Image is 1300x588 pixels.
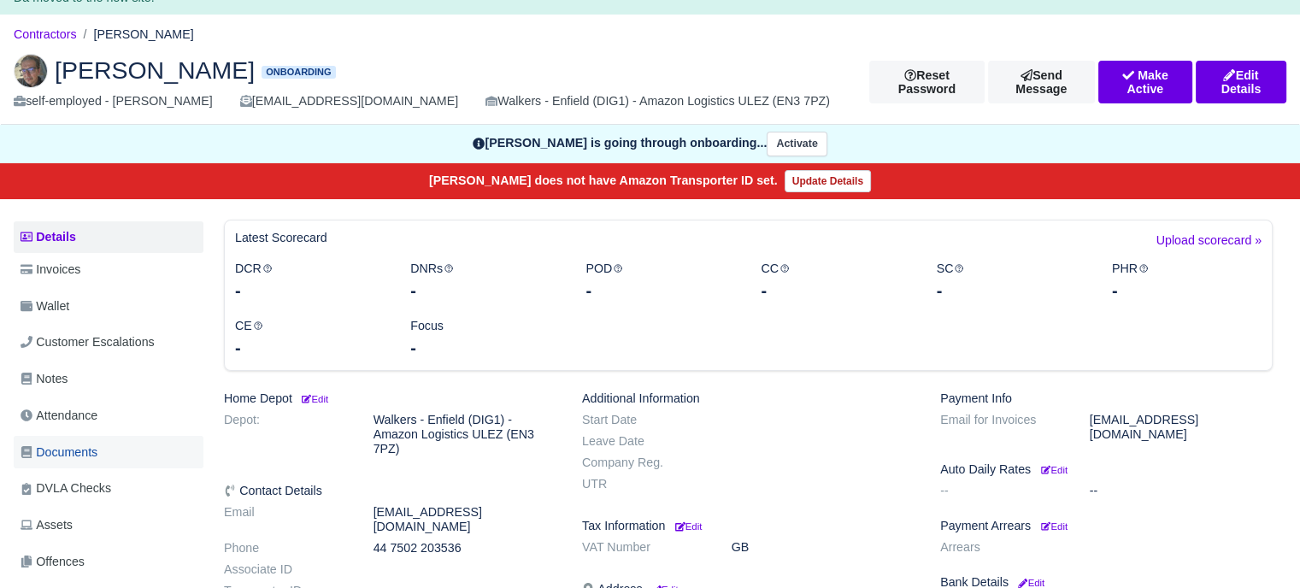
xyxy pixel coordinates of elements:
a: Edit [299,391,328,405]
div: - [235,279,385,303]
span: Assets [21,515,73,535]
div: SC [924,259,1099,303]
h6: Home Depot [224,391,556,406]
a: Wallet [14,290,203,323]
dd: [EMAIL_ADDRESS][DOMAIN_NAME] [361,505,569,534]
dd: 44 7502 203536 [361,541,569,556]
small: Edit [675,521,702,532]
span: [PERSON_NAME] [55,58,255,82]
span: DVLA Checks [21,479,111,498]
div: DNRs [397,259,573,303]
h6: Auto Daily Rates [940,462,1273,477]
div: PHR [1099,259,1274,303]
div: POD [573,259,748,303]
small: Edit [1041,465,1068,475]
h6: Contact Details [224,484,556,498]
button: Activate [767,132,826,156]
a: DVLA Checks [14,472,203,505]
dt: Start Date [569,413,719,427]
div: - [235,336,385,360]
dt: Email [211,505,361,534]
dt: Email for Invoices [927,413,1077,442]
div: Focus [397,316,573,360]
a: Details [14,221,203,253]
a: Edit [1038,462,1068,476]
div: CC [748,259,923,303]
li: [PERSON_NAME] [77,25,194,44]
a: Customer Escalations [14,326,203,359]
dt: UTR [569,477,719,491]
a: Send Message [988,61,1095,103]
a: Notes [14,362,203,396]
h6: Additional Information [582,391,915,406]
a: Edit [1038,519,1068,532]
small: Edit [1015,578,1044,588]
div: DCR [222,259,397,303]
h6: Payment Arrears [940,519,1273,533]
div: - [937,279,1086,303]
a: Edit Details [1196,61,1286,103]
div: Alessandro Fiore [1,40,1299,126]
div: - [410,336,560,360]
dd: [EMAIL_ADDRESS][DOMAIN_NAME] [1077,413,1285,442]
a: Upload scorecard » [1156,231,1262,259]
div: self-employed - [PERSON_NAME] [14,91,213,111]
span: Wallet [21,297,69,316]
span: Offences [21,552,85,572]
dt: -- [927,484,1077,498]
span: Attendance [21,406,97,426]
span: Notes [21,369,68,389]
a: Contractors [14,27,77,41]
div: - [1112,279,1262,303]
dt: Arrears [927,540,1077,555]
h6: Payment Info [940,391,1273,406]
a: Edit [672,519,702,532]
small: Edit [1041,521,1068,532]
a: Update Details [785,170,871,192]
a: Assets [14,509,203,542]
a: Invoices [14,253,203,286]
span: Invoices [21,260,80,279]
dt: Phone [211,541,361,556]
div: Walkers - Enfield (DIG1) - Amazon Logistics ULEZ (EN3 7PZ) [485,91,830,111]
dt: Associate ID [211,562,361,577]
dd: -- [1077,484,1285,498]
small: Edit [299,394,328,404]
dd: GB [719,540,927,555]
dt: Leave Date [569,434,719,449]
span: Documents [21,443,97,462]
span: Onboarding [262,66,335,79]
h6: Tax Information [582,519,915,533]
iframe: Chat Widget [1215,506,1300,588]
dt: Company Reg. [569,456,719,470]
dt: Depot: [211,413,361,456]
dt: VAT Number [569,540,719,555]
button: Reset Password [869,61,985,103]
a: Attendance [14,399,203,432]
dd: Walkers - Enfield (DIG1) - Amazon Logistics ULEZ (EN3 7PZ) [361,413,569,456]
a: Documents [14,436,203,469]
a: Offences [14,545,203,579]
div: - [585,279,735,303]
span: Customer Escalations [21,332,155,352]
div: - [761,279,910,303]
button: Make Active [1098,61,1192,103]
div: - [410,279,560,303]
div: [EMAIL_ADDRESS][DOMAIN_NAME] [240,91,458,111]
div: CE [222,316,397,360]
h6: Latest Scorecard [235,231,327,245]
